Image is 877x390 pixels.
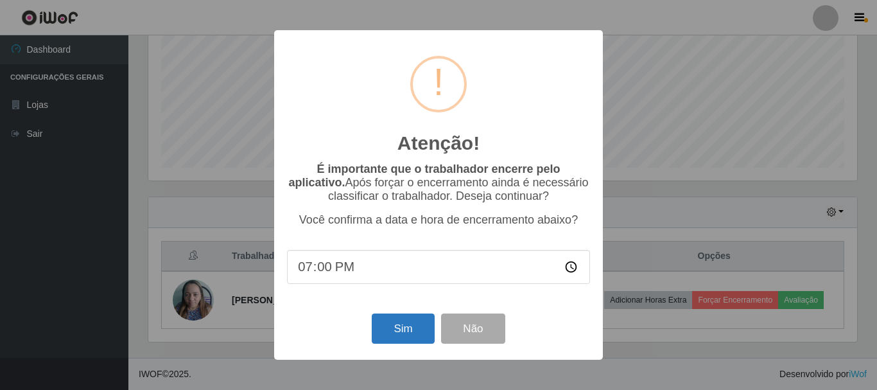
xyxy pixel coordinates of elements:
button: Não [441,314,505,344]
button: Sim [372,314,434,344]
h2: Atenção! [397,132,480,155]
b: É importante que o trabalhador encerre pelo aplicativo. [288,163,560,189]
p: Você confirma a data e hora de encerramento abaixo? [287,213,590,227]
p: Após forçar o encerramento ainda é necessário classificar o trabalhador. Deseja continuar? [287,163,590,203]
